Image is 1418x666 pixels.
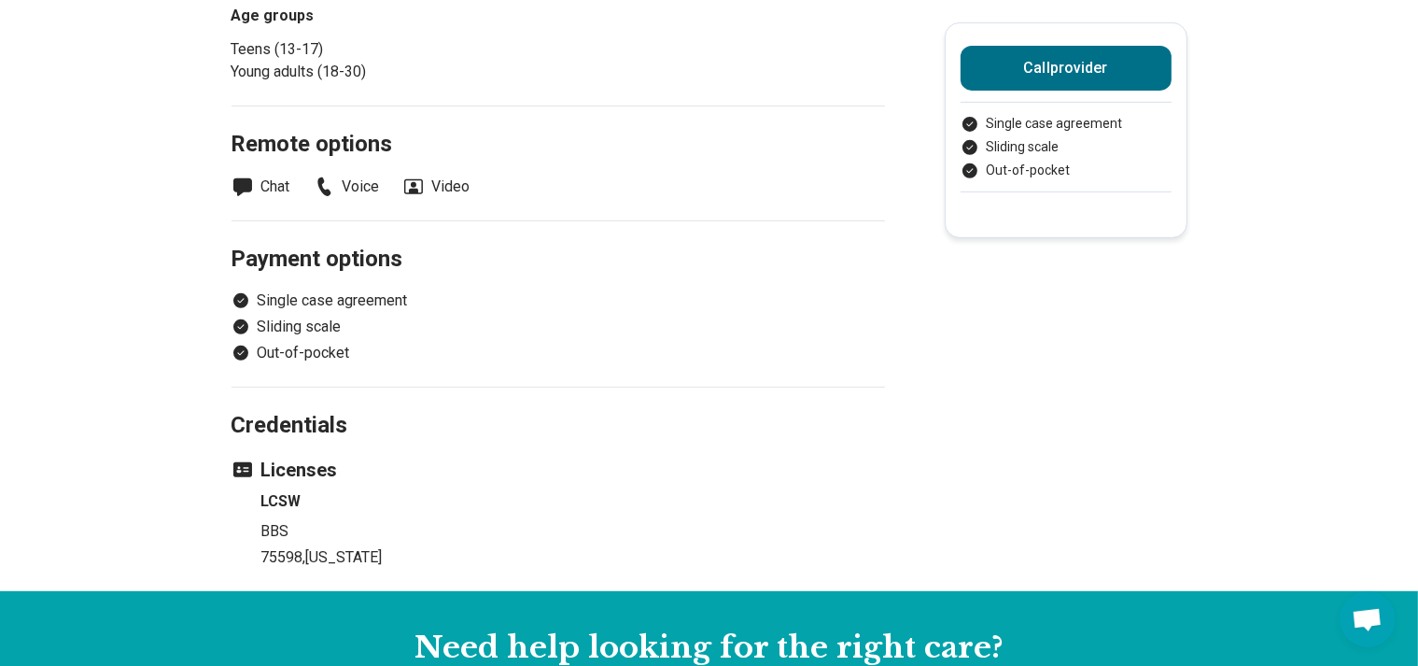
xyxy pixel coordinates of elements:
ul: Payment options [961,114,1172,180]
li: Young adults (18-30) [232,61,551,83]
h3: Age groups [232,5,551,27]
h2: Payment options [232,199,885,276]
li: Out-of-pocket [961,161,1172,180]
h2: Credentials [232,365,885,442]
div: Open chat [1340,591,1396,647]
li: Sliding scale [232,316,885,338]
li: Single case agreement [961,114,1172,134]
ul: Payment options [232,290,885,364]
button: Callprovider [961,46,1172,91]
span: , [US_STATE] [303,548,383,566]
li: Out-of-pocket [232,342,885,364]
li: Chat [232,176,290,198]
p: BBS [261,520,885,543]
p: 75598 [261,546,885,569]
h2: Remote options [232,84,885,161]
h3: Licenses [232,457,885,483]
li: Single case agreement [232,290,885,312]
li: Voice [313,176,380,198]
li: Video [402,176,470,198]
li: Teens (13-17) [232,38,551,61]
h4: LCSW [261,490,885,513]
li: Sliding scale [961,137,1172,157]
